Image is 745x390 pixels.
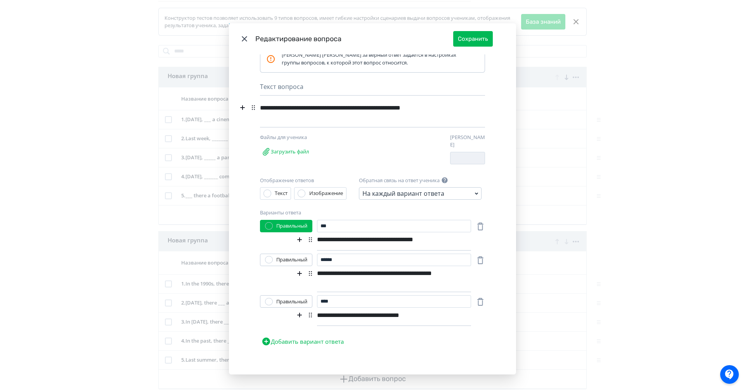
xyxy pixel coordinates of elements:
div: [PERSON_NAME] [PERSON_NAME] за верный ответ задается в настройках группы вопросов, к которой этот... [266,51,466,66]
button: Добавить вариант ответа [260,334,345,349]
div: На каждый вариант ответа [362,189,444,198]
div: Правильный [276,256,307,264]
label: [PERSON_NAME] [450,134,485,149]
div: Редактирование вопроса [255,34,453,44]
button: Сохранить [453,31,493,47]
div: Текст [275,190,288,197]
div: Modal [229,23,516,374]
div: Файлы для ученика [260,134,341,141]
div: Текст вопроса [260,82,485,96]
label: Варианты ответа [260,209,301,217]
div: Изображение [309,190,343,197]
div: Правильный [276,298,307,306]
div: Правильный [276,222,307,230]
label: Отображение ответов [260,177,314,185]
label: Обратная связь на ответ ученика [359,177,440,185]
